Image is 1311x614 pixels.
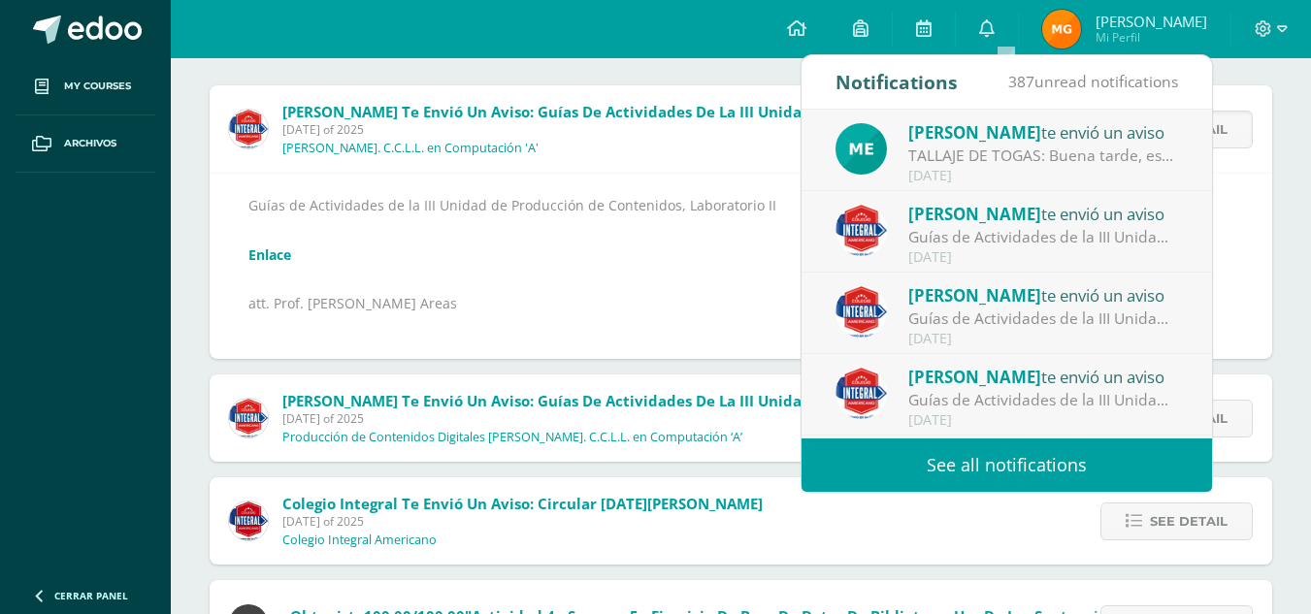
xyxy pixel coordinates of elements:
[248,245,291,264] a: Enlace
[229,399,268,437] img: c1f8528ae09fb8474fd735b50c721e50.png
[908,364,1178,389] div: te envió un aviso
[1096,29,1207,46] span: Mi Perfil
[908,249,1178,266] div: [DATE]
[282,121,1139,138] span: [DATE] of 2025
[836,55,958,109] div: Notifications
[836,286,887,338] img: c1f8528ae09fb8474fd735b50c721e50.png
[908,331,1178,347] div: [DATE]
[1008,71,1178,92] span: unread notifications
[16,58,155,115] a: My courses
[836,368,887,419] img: c1f8528ae09fb8474fd735b50c721e50.png
[282,391,1139,410] span: [PERSON_NAME] te envió un aviso: Guías de Actividades de la III Unidad de Producción de Contenido...
[908,389,1178,411] div: Guías de Actividades de la III Unidad de Producción de Contenidos, Laboratorio II: Guías de Activ...
[282,102,1139,121] span: [PERSON_NAME] te envió un aviso: Guías de Actividades de la III Unidad de Producción de Contenido...
[908,366,1041,388] span: [PERSON_NAME]
[229,501,268,540] img: 3d8ecf278a7f74c562a74fe44b321cd5.png
[282,430,742,445] p: Producción de Contenidos Digitales [PERSON_NAME]. C.C.L.L. en Computación ‘A’
[908,226,1178,248] div: Guías de Actividades de la III Unidad de Producción de Contenidos, Laboratorio II: Guías de Activ...
[908,168,1178,184] div: [DATE]
[282,410,1139,427] span: [DATE] of 2025
[908,145,1178,167] div: TALLAJE DE TOGAS: Buena tarde, estimados padres de familia, es un gusto saludarles. El motivo de ...
[908,203,1041,225] span: [PERSON_NAME]
[802,438,1212,492] a: See all notifications
[1096,12,1207,31] span: [PERSON_NAME]
[1008,71,1034,92] span: 387
[64,79,131,94] span: My courses
[248,193,1233,339] div: Guías de Actividades de la III Unidad de Producción de Contenidos, Laboratorio II att. Prof. [PER...
[282,494,763,513] span: Colegio Integral te envió un aviso: Circular [DATE][PERSON_NAME]
[908,121,1041,144] span: [PERSON_NAME]
[64,136,116,151] span: Archivos
[54,589,128,602] span: Cerrar panel
[908,307,1178,330] div: Guías de Actividades de la III Unidad de Producción de Contenidos, Laboratorio II: Guías de Activ...
[908,284,1041,307] span: [PERSON_NAME]
[1042,10,1081,48] img: 7d8bbebab8c495879367f4d48411af39.png
[282,513,763,530] span: [DATE] of 2025
[836,205,887,256] img: c1f8528ae09fb8474fd735b50c721e50.png
[282,141,539,156] p: [PERSON_NAME]. C.C.L.L. en Computación 'A'
[282,533,437,548] p: Colegio Integral Americano
[908,201,1178,226] div: te envió un aviso
[908,282,1178,307] div: te envió un aviso
[16,115,155,173] a: Archivos
[229,110,268,148] img: c1f8528ae09fb8474fd735b50c721e50.png
[908,119,1178,145] div: te envió un aviso
[836,123,887,175] img: c105304d023d839b59a15d0bf032229d.png
[1150,503,1228,539] span: See detail
[908,412,1178,429] div: [DATE]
